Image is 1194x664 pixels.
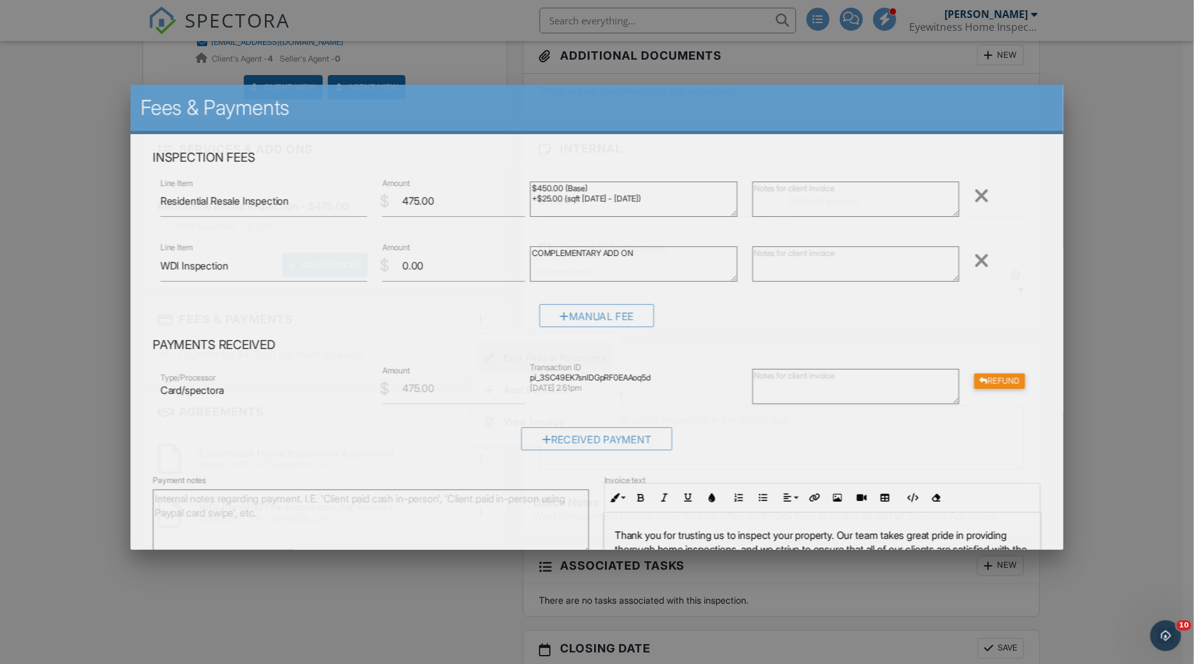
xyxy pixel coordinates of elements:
label: Amount [382,242,410,253]
p: Thank you for trusting us to inspect your property. Our team takes great pride in providing thoro... [615,527,1030,570]
textarea: $450.00 (Base) +$25.00 (sqft [DATE] - [DATE]) [531,182,737,217]
label: Amount [382,364,410,376]
button: Align [778,485,802,509]
button: Clear Formatting [924,485,948,509]
div: [DATE] 2:51pm [531,383,737,393]
button: Colors [701,485,724,509]
div: Manual Fee [540,304,654,327]
label: Payment notes [153,475,207,486]
div: Received Payment [522,427,672,450]
h4: Inspection Fees [153,149,1041,166]
a: Received Payment [522,436,672,448]
h2: Fees & Payments [141,95,1053,121]
label: Amount [382,177,410,189]
button: Underline (Ctrl+U) [677,485,701,509]
button: Insert Video [849,485,873,509]
div: pi_3SC49EK7snlDGpRF0EAAoq5d [531,373,737,383]
a: Refund [975,373,1026,386]
div: Type/Processor [160,373,367,383]
p: Card/spectora [160,383,367,397]
a: Manual Fee [540,312,654,325]
label: Line Item [160,242,193,253]
div: $ [380,377,389,399]
button: Bold (Ctrl+B) [629,485,652,509]
label: Invoice text [604,475,645,486]
span: 10 [1177,620,1191,631]
button: Italic (Ctrl+I) [652,485,676,509]
label: Line Item [160,177,193,189]
button: Insert Image (Ctrl+P) [826,485,849,509]
div: $ [380,190,389,212]
button: Insert Link (Ctrl+K) [802,485,826,509]
h4: Payments Received [153,337,1041,353]
button: Ordered List [728,485,751,509]
button: Inline Style [605,485,629,509]
button: Insert Table [873,485,897,509]
div: Refund [975,373,1026,389]
textarea: COMPLEMENTARY ADD ON [531,246,737,281]
button: Unordered List [751,485,775,509]
iframe: Intercom live chat [1150,620,1181,651]
div: $ [380,255,389,277]
div: Transaction ID [531,362,737,373]
button: Code View [900,485,924,509]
